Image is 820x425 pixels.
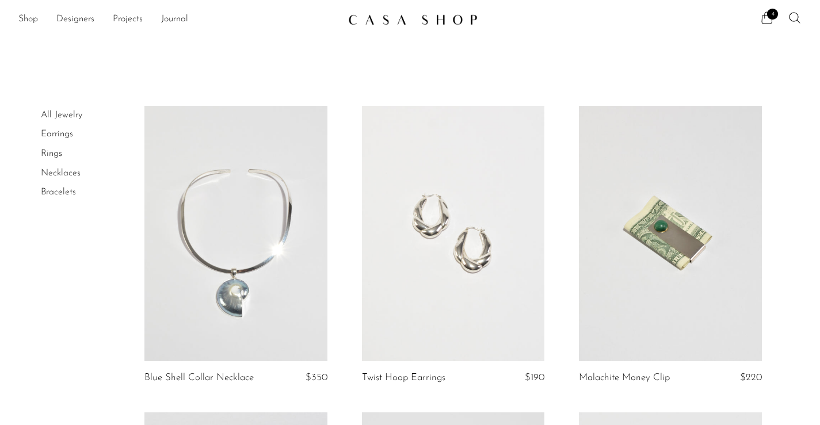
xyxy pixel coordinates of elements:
a: Twist Hoop Earrings [362,373,445,383]
a: Designers [56,12,94,27]
a: Projects [113,12,143,27]
span: $190 [525,373,544,382]
a: Malachite Money Clip [579,373,670,383]
a: Earrings [41,129,73,139]
nav: Desktop navigation [18,10,339,29]
a: Bracelets [41,187,76,197]
a: Necklaces [41,169,81,178]
span: 4 [767,9,778,20]
ul: NEW HEADER MENU [18,10,339,29]
span: $220 [740,373,762,382]
a: Shop [18,12,38,27]
a: Journal [161,12,188,27]
a: Rings [41,149,62,158]
a: All Jewelry [41,110,82,120]
span: $350 [306,373,327,382]
a: Blue Shell Collar Necklace [144,373,254,383]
